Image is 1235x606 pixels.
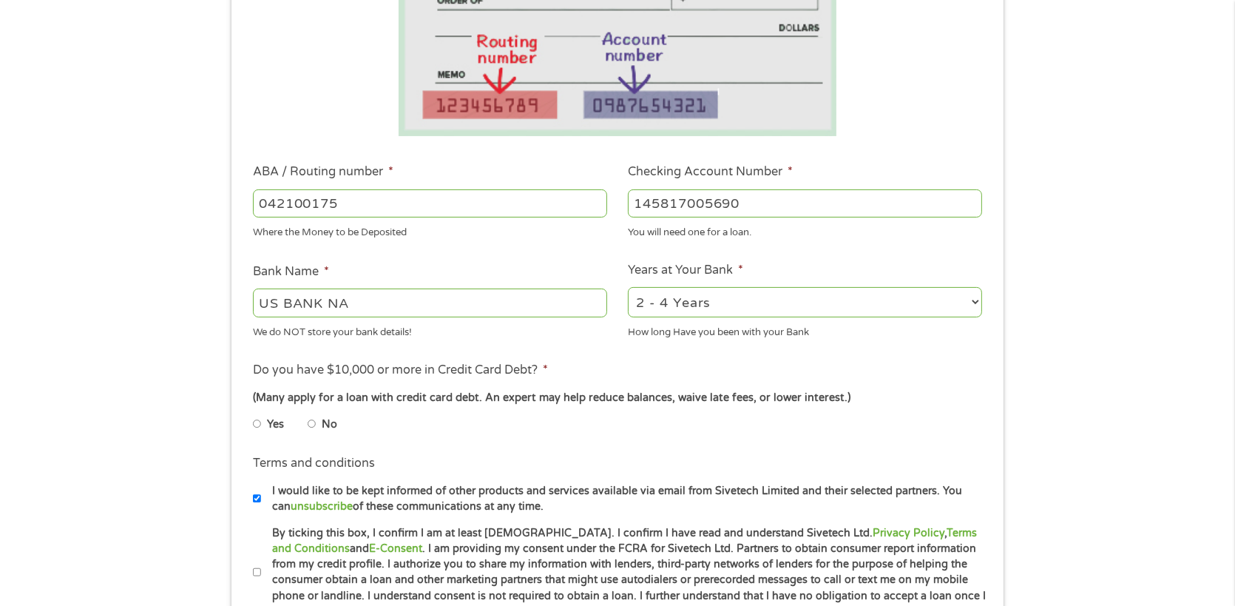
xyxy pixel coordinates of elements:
input: 263177916 [253,189,607,218]
div: You will need one for a loan. [628,220,982,240]
input: 345634636 [628,189,982,218]
div: We do NOT store your bank details! [253,320,607,340]
div: Where the Money to be Deposited [253,220,607,240]
label: No [322,417,337,433]
a: E-Consent [369,542,422,555]
a: Privacy Policy [873,527,944,539]
label: ABA / Routing number [253,164,393,180]
label: Years at Your Bank [628,263,743,278]
div: (Many apply for a loan with credit card debt. An expert may help reduce balances, waive late fees... [253,390,982,406]
div: How long Have you been with your Bank [628,320,982,340]
label: Checking Account Number [628,164,793,180]
a: Terms and Conditions [272,527,977,555]
label: Bank Name [253,264,329,280]
a: unsubscribe [291,500,353,513]
label: Terms and conditions [253,456,375,471]
label: Do you have $10,000 or more in Credit Card Debt? [253,363,548,378]
label: I would like to be kept informed of other products and services available via email from Sivetech... [261,483,987,515]
label: Yes [267,417,284,433]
